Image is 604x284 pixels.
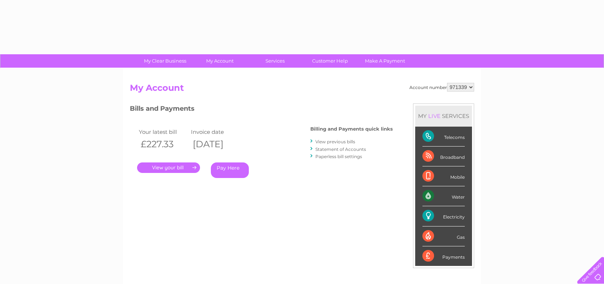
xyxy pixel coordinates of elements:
h3: Bills and Payments [130,103,393,116]
div: Water [422,186,465,206]
a: Pay Here [211,162,249,178]
a: Customer Help [300,54,360,68]
div: LIVE [427,113,442,119]
a: Services [245,54,305,68]
a: View previous bills [315,139,355,144]
div: Broadband [422,147,465,166]
div: Electricity [422,206,465,226]
div: Payments [422,246,465,266]
div: Account number [409,83,474,92]
div: Telecoms [422,127,465,147]
a: Paperless bill settings [315,154,362,159]
h2: My Account [130,83,474,97]
th: £227.33 [137,137,189,152]
td: Invoice date [189,127,241,137]
td: Your latest bill [137,127,189,137]
div: MY SERVICES [415,106,472,126]
h4: Billing and Payments quick links [310,126,393,132]
th: [DATE] [189,137,241,152]
a: . [137,162,200,173]
a: Make A Payment [355,54,415,68]
a: My Account [190,54,250,68]
div: Mobile [422,166,465,186]
a: Statement of Accounts [315,147,366,152]
a: My Clear Business [135,54,195,68]
div: Gas [422,226,465,246]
